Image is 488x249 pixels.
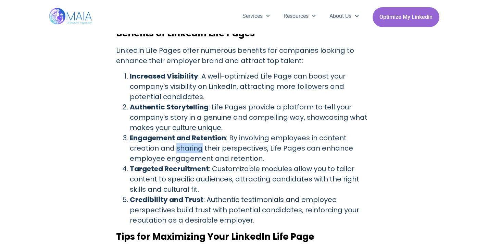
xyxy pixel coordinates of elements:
a: Resources [277,7,323,25]
p: LinkedIn Life Pages offer numerous benefits for companies looking to enhance their employer brand... [116,45,372,66]
span: Optimize My Linkedin [379,11,433,24]
a: About Us [323,7,365,25]
strong: Engagement and Retention [130,133,226,143]
li: : Life Pages provide a platform to tell your company’s story in a genuine and compelling way, sho... [130,102,372,133]
strong: Tips for Maximizing Your LinkedIn Life Page [116,230,314,243]
li: : Customizable modules allow you to tailor content to specific audiences, attracting candidates w... [130,164,372,194]
li: : By involving employees in content creation and sharing their perspectives, Life Pages can enhan... [130,133,372,164]
strong: Authentic Storytelling [130,102,209,112]
a: Services [236,7,277,25]
li: : Authentic testimonials and employee perspectives build trust with potential candidates, reinfor... [130,194,372,225]
strong: Targeted Recruitment [130,164,209,174]
strong: Increased Visibility [130,71,198,81]
li: : A well-optimized Life Page can boost your company’s visibility on LinkedIn, attracting more fol... [130,71,372,102]
strong: Credibility and Trust [130,195,203,204]
a: Optimize My Linkedin [373,7,439,27]
nav: Menu [236,7,366,25]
